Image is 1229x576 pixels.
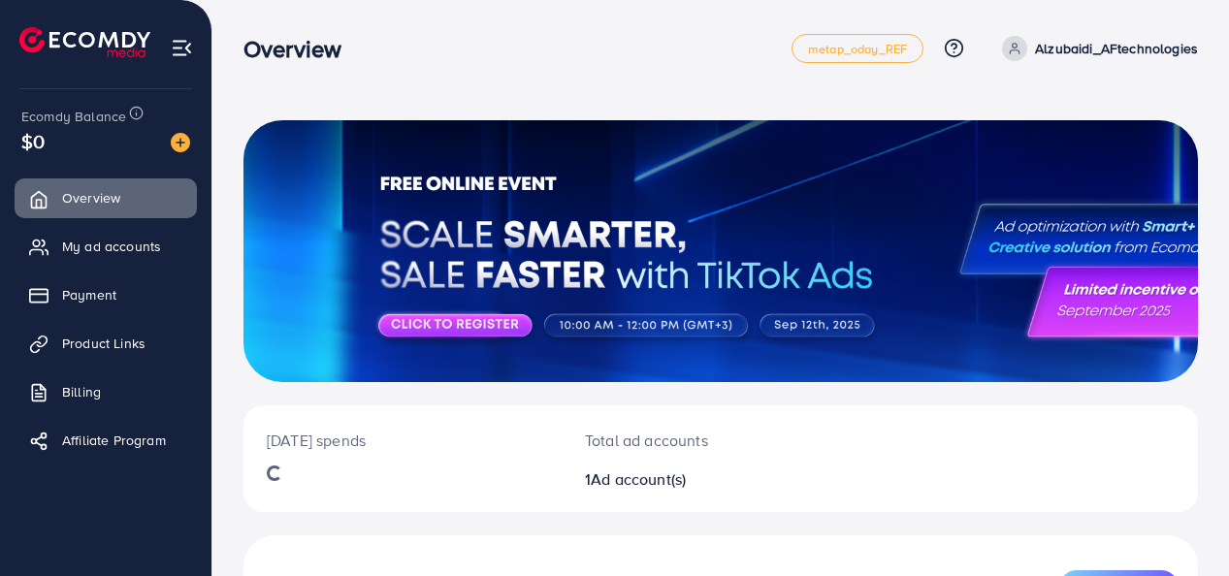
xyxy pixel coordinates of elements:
[994,36,1198,61] a: Alzubaidi_AFtechnologies
[62,334,146,353] span: Product Links
[15,227,197,266] a: My ad accounts
[15,178,197,217] a: Overview
[171,133,190,152] img: image
[585,429,777,452] p: Total ad accounts
[585,470,777,489] h2: 1
[15,275,197,314] a: Payment
[792,34,923,63] a: metap_oday_REF
[62,188,120,208] span: Overview
[15,421,197,460] a: Affiliate Program
[62,382,101,401] span: Billing
[1035,37,1198,60] p: Alzubaidi_AFtechnologies
[62,431,166,450] span: Affiliate Program
[19,27,150,57] img: logo
[171,37,193,59] img: menu
[62,285,116,304] span: Payment
[15,372,197,411] a: Billing
[15,324,197,363] a: Product Links
[591,468,686,490] span: Ad account(s)
[21,127,45,155] span: $0
[21,107,126,126] span: Ecomdy Balance
[808,43,907,55] span: metap_oday_REF
[267,429,538,452] p: [DATE] spends
[243,35,357,63] h3: Overview
[62,237,161,256] span: My ad accounts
